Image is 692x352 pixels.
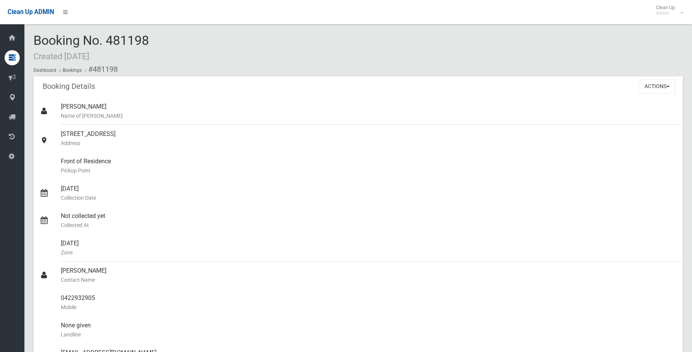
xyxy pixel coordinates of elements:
small: Mobile [61,303,677,312]
small: Name of [PERSON_NAME] [61,111,677,120]
small: Zone [61,248,677,257]
a: Bookings [63,68,82,73]
div: [DATE] [61,234,677,262]
div: [PERSON_NAME] [61,262,677,289]
div: [DATE] [61,180,677,207]
header: Booking Details [33,79,104,94]
div: Front of Residence [61,152,677,180]
span: Clean Up ADMIN [8,8,54,16]
span: Booking No. 481198 [33,33,149,62]
span: Clean Up [652,5,682,16]
small: Address [61,139,677,148]
small: Contact Name [61,275,677,284]
a: Dashboard [33,68,56,73]
small: Pickup Point [61,166,677,175]
div: None given [61,316,677,344]
div: Not collected yet [61,207,677,234]
div: [STREET_ADDRESS] [61,125,677,152]
small: Collected At [61,221,677,230]
small: Landline [61,330,677,339]
button: Actions [639,79,675,93]
li: #481198 [83,62,118,76]
small: Created [DATE] [33,51,89,61]
small: Collection Date [61,193,677,202]
small: Admin [656,10,675,16]
div: [PERSON_NAME] [61,98,677,125]
div: 0422932905 [61,289,677,316]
